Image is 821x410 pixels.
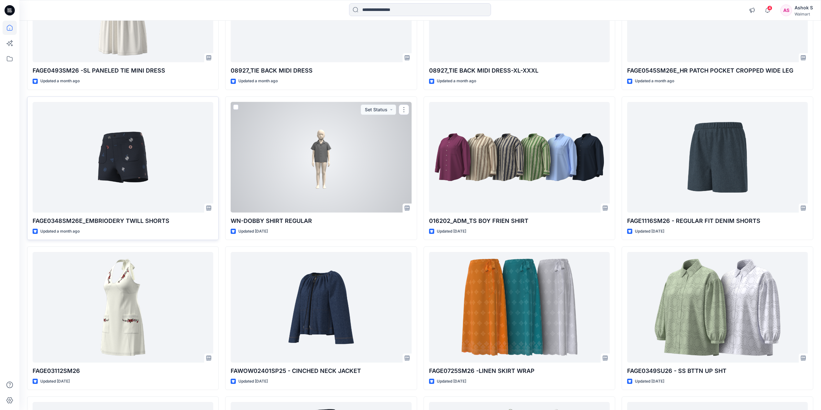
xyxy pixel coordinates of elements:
[635,78,674,85] p: Updated a month ago
[33,66,213,75] p: FAGE0493SM26 -SL PANELED TIE MINI DRESS
[33,252,213,363] a: FAGE03112SM26
[231,366,411,375] p: FAWOW02401SP25 - CINCHED NECK JACKET
[429,66,610,75] p: 08927_TIE BACK MIDI DRESS-XL-XXXL
[33,216,213,225] p: FAGE0348SM26E_EMBRIODERY TWILL SHORTS
[627,102,808,213] a: FAGE1116SM26 - REGULAR FIT DENIM SHORTS
[627,66,808,75] p: FAGE0545SM26E_HR PATCH POCKET CROPPED WIDE LEG
[627,366,808,375] p: FAGE0349SU26 - SS BTTN UP SHT
[238,378,268,385] p: Updated [DATE]
[238,228,268,235] p: Updated [DATE]
[231,102,411,213] a: WN-DOBBY SHIRT REGULAR
[33,366,213,375] p: FAGE03112SM26
[231,252,411,363] a: FAWOW02401SP25 - CINCHED NECK JACKET
[231,216,411,225] p: WN-DOBBY SHIRT REGULAR
[635,228,664,235] p: Updated [DATE]
[437,378,466,385] p: Updated [DATE]
[40,378,70,385] p: Updated [DATE]
[767,5,772,11] span: 4
[627,252,808,363] a: FAGE0349SU26 - SS BTTN UP SHT
[635,378,664,385] p: Updated [DATE]
[231,66,411,75] p: 08927_TIE BACK MIDI DRESS
[627,216,808,225] p: FAGE1116SM26 - REGULAR FIT DENIM SHORTS
[780,5,792,16] div: AS
[795,12,813,16] div: Walmart
[437,228,466,235] p: Updated [DATE]
[238,78,278,85] p: Updated a month ago
[429,102,610,213] a: 016202_ADM_TS BOY FRIEN SHIRT
[429,216,610,225] p: 016202_ADM_TS BOY FRIEN SHIRT
[429,252,610,363] a: FAGE0725SM26 -LINEN SKIRT WRAP
[40,228,80,235] p: Updated a month ago
[429,366,610,375] p: FAGE0725SM26 -LINEN SKIRT WRAP
[437,78,476,85] p: Updated a month ago
[40,78,80,85] p: Updated a month ago
[33,102,213,213] a: FAGE0348SM26E_EMBRIODERY TWILL SHORTS
[795,4,813,12] div: Ashok S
